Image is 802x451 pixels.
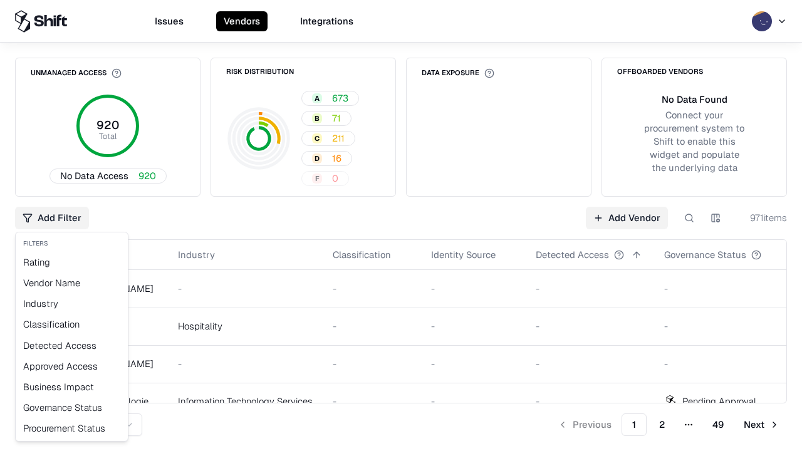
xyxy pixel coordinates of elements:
[18,252,125,272] div: Rating
[18,397,125,418] div: Governance Status
[18,293,125,314] div: Industry
[15,232,128,442] div: Add Filter
[18,376,125,397] div: Business Impact
[18,235,125,252] div: Filters
[18,272,125,293] div: Vendor Name
[18,335,125,356] div: Detected Access
[18,418,125,438] div: Procurement Status
[18,314,125,334] div: Classification
[18,356,125,376] div: Approved Access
